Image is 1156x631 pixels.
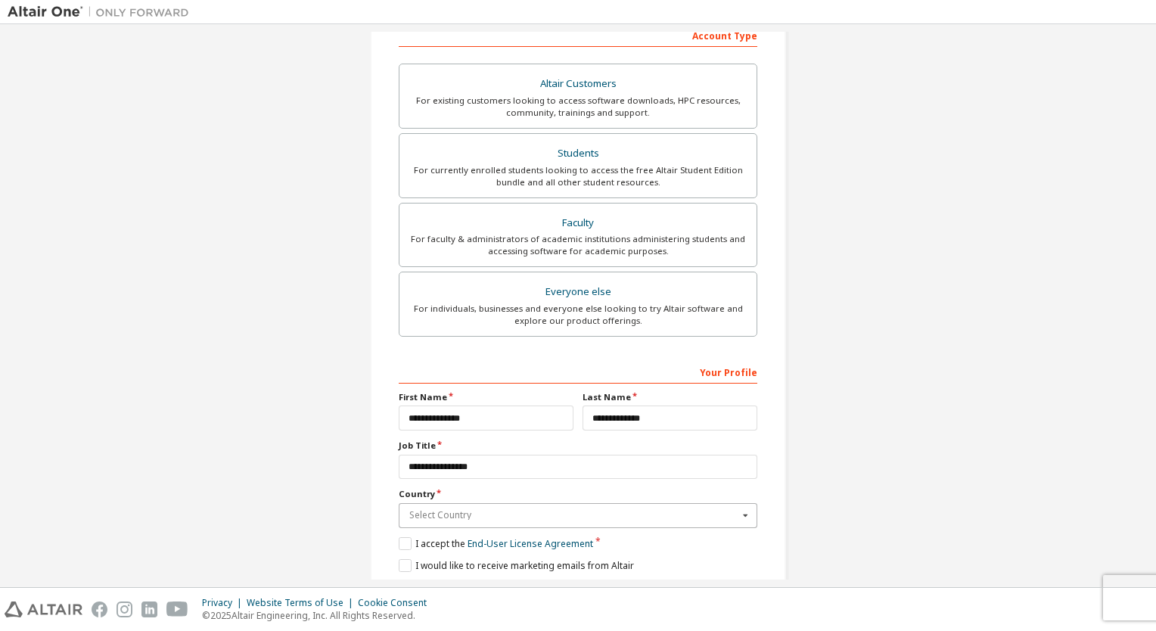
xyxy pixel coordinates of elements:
label: Last Name [583,391,757,403]
div: Select Country [409,511,738,520]
div: For existing customers looking to access software downloads, HPC resources, community, trainings ... [409,95,747,119]
div: Students [409,143,747,164]
label: I would like to receive marketing emails from Altair [399,559,634,572]
div: Your Profile [399,359,757,384]
img: facebook.svg [92,601,107,617]
img: instagram.svg [117,601,132,617]
img: youtube.svg [166,601,188,617]
a: End-User License Agreement [468,537,593,550]
img: Altair One [8,5,197,20]
div: For currently enrolled students looking to access the free Altair Student Edition bundle and all ... [409,164,747,188]
img: linkedin.svg [141,601,157,617]
div: For individuals, businesses and everyone else looking to try Altair software and explore our prod... [409,303,747,327]
img: altair_logo.svg [5,601,82,617]
div: Altair Customers [409,73,747,95]
div: Privacy [202,597,247,609]
p: © 2025 Altair Engineering, Inc. All Rights Reserved. [202,609,436,622]
div: Website Terms of Use [247,597,358,609]
label: I accept the [399,537,593,550]
label: Country [399,488,757,500]
div: Everyone else [409,281,747,303]
div: Cookie Consent [358,597,436,609]
label: Job Title [399,440,757,452]
div: Faculty [409,213,747,234]
label: First Name [399,391,573,403]
div: Account Type [399,23,757,47]
div: For faculty & administrators of academic institutions administering students and accessing softwa... [409,233,747,257]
